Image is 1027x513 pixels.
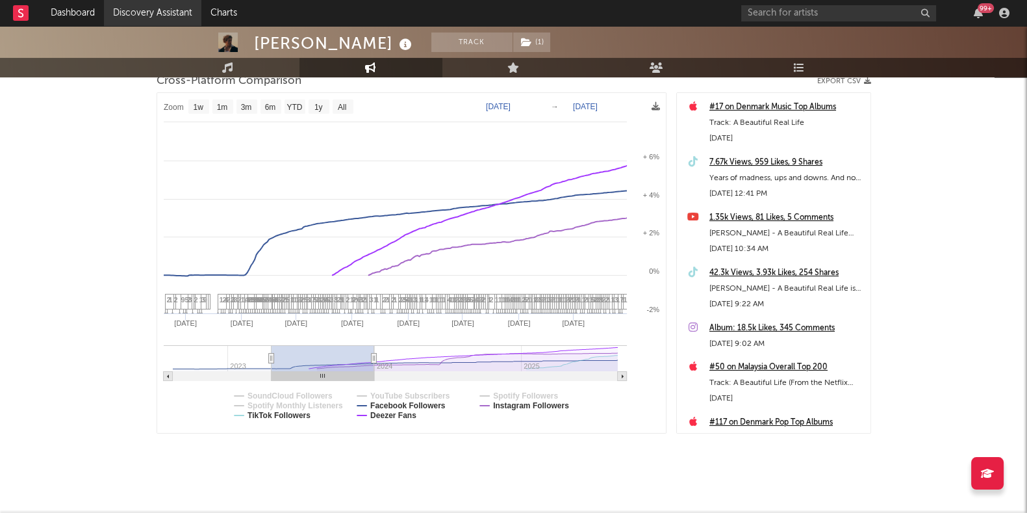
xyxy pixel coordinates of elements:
span: 1 [589,296,593,304]
span: 1 [374,296,377,304]
button: (1) [513,33,550,52]
text: Facebook Followers [370,401,446,410]
span: 9 [181,296,185,304]
span: 1 [488,296,492,304]
div: [DATE] 12:41 PM [709,186,864,202]
text: Deezer Fans [370,411,416,420]
text: Zoom [164,103,184,112]
text: SoundCloud Followers [247,391,333,401]
span: 4 [448,296,451,304]
span: 2 [194,296,198,304]
span: 2 [399,296,403,304]
div: #17 on Denmark Music Top Albums [709,99,864,115]
span: 14 [266,296,274,304]
button: Export CSV [817,77,871,85]
a: 42.3k Views, 3.93k Likes, 254 Shares [709,265,864,281]
div: [DATE] [709,131,864,146]
text: -2% [646,306,659,313]
span: 1 [582,296,586,304]
span: 2 [383,296,387,304]
text: TikTok Followers [247,411,311,420]
div: [PERSON_NAME] [254,33,415,54]
span: 2 [522,296,526,304]
span: 3 [370,296,374,304]
span: 1 [438,296,442,304]
span: 5 [305,296,309,304]
span: 6 [357,296,361,304]
text: [DATE] [451,319,474,327]
span: 4 [225,296,229,304]
span: 26 [463,296,470,304]
span: 1 [220,296,223,304]
span: 1 [241,296,245,304]
button: Track [431,33,513,52]
text: Instagram Followers [493,401,569,410]
div: [PERSON_NAME] - A Beautiful Real Life is [PERSON_NAME] nu!!! [709,281,864,296]
a: 7.67k Views, 959 Likes, 9 Shares [709,155,864,170]
div: [DATE] [709,391,864,406]
span: 1 [419,296,423,304]
div: [DATE] 9:22 AM [709,296,864,312]
text: + 2% [642,229,659,237]
text: [DATE] [507,319,530,327]
span: 4 [325,296,329,304]
div: [DATE] 10:34 AM [709,241,864,257]
span: 7 [312,296,316,304]
span: 2 [238,296,242,304]
div: Track: A Beautiful Life (From the Netflix Film ‘A Beautiful Life’) [709,375,864,391]
div: Track: A Beautiful Real Life [709,430,864,446]
span: 1 [611,296,615,304]
span: 15 [243,296,251,304]
span: 2 [392,296,396,304]
text: [DATE] [230,319,253,327]
div: 99 + [978,3,994,13]
a: Album: 18.5k Likes, 345 Comments [709,321,864,336]
text: 3m [240,103,251,112]
span: 1 [533,296,537,304]
span: 3 [413,296,417,304]
span: 2 [231,296,235,304]
span: 1 [199,296,203,304]
text: + 6% [642,153,659,161]
text: 6m [264,103,275,112]
span: 3 [334,296,338,304]
text: [DATE] [340,319,363,327]
span: 7 [620,296,624,304]
span: 3 [615,296,618,304]
span: 1 [495,296,499,304]
text: [DATE] [486,102,511,111]
span: 14 [421,296,429,304]
span: 1 [290,296,294,304]
div: Track: A Beautiful Real Life [709,115,864,131]
text: All [337,103,346,112]
text: + 4% [642,191,659,199]
span: Cross-Platform Comparison [157,73,301,89]
span: ( 1 ) [513,33,551,52]
input: Search for artists [741,5,936,21]
span: 2 [167,296,171,304]
a: #50 on Malaysia Overall Top 200 [709,360,864,375]
a: 1.35k Views, 81 Likes, 5 Comments [709,210,864,226]
div: [DATE] 9:02 AM [709,336,864,352]
span: 5 [185,296,189,304]
a: #117 on Denmark Pop Top Albums [709,415,864,430]
span: 1 [350,296,354,304]
span: 4 [475,296,479,304]
text: YTD [286,103,302,112]
text: [DATE] [397,319,420,327]
span: 1 [429,296,433,304]
span: 2 [223,296,227,304]
text: Spotify Followers [493,391,558,401]
text: 1w [193,103,203,112]
text: [DATE] [562,319,585,327]
button: 99+ [974,8,983,18]
text: YouTube Subscribers [370,391,450,401]
text: 0% [649,267,659,275]
text: [DATE] [573,102,598,111]
span: 4 [406,296,410,304]
text: → [551,102,559,111]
